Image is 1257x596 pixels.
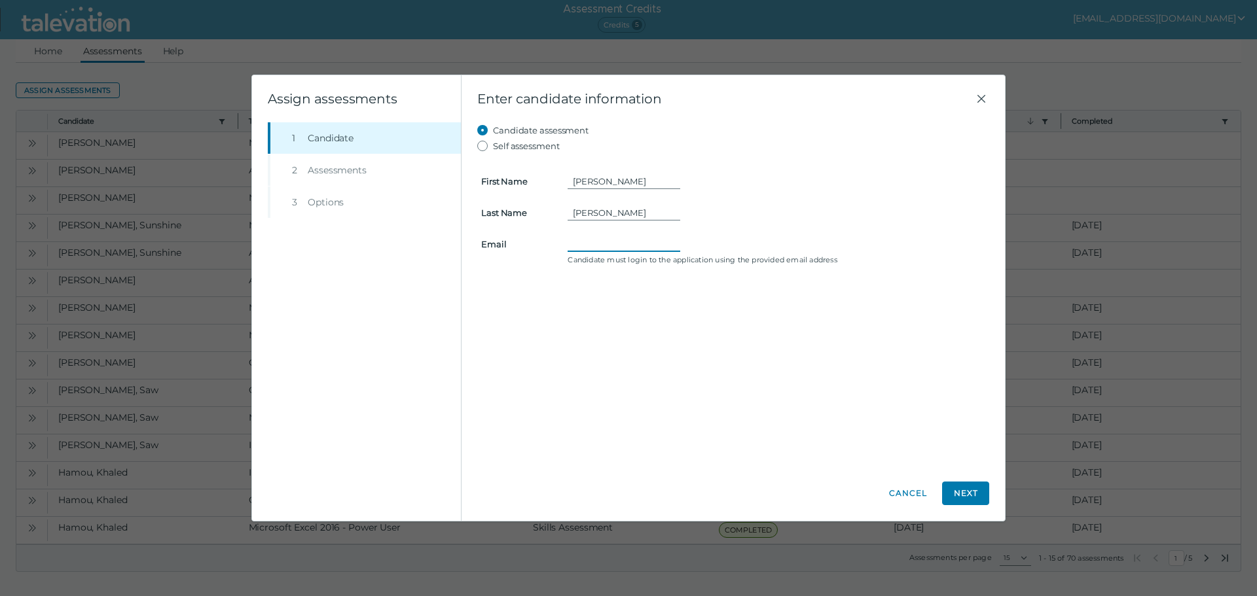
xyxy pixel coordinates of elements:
[473,176,560,186] label: First Name
[268,122,461,218] nav: Wizard steps
[477,91,974,107] span: Enter candidate information
[473,207,560,218] label: Last Name
[473,239,560,249] label: Email
[270,122,461,154] button: 1Candidate
[568,254,985,265] clr-control-helper: Candidate must login to the application using the provided email address
[493,122,589,138] label: Candidate assessment
[308,131,354,145] span: Candidate
[292,131,302,145] div: 1
[942,482,989,505] button: Next
[974,91,989,107] button: Close
[884,482,932,505] button: Cancel
[493,138,560,154] label: Self assessment
[268,91,397,107] clr-wizard-title: Assign assessments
